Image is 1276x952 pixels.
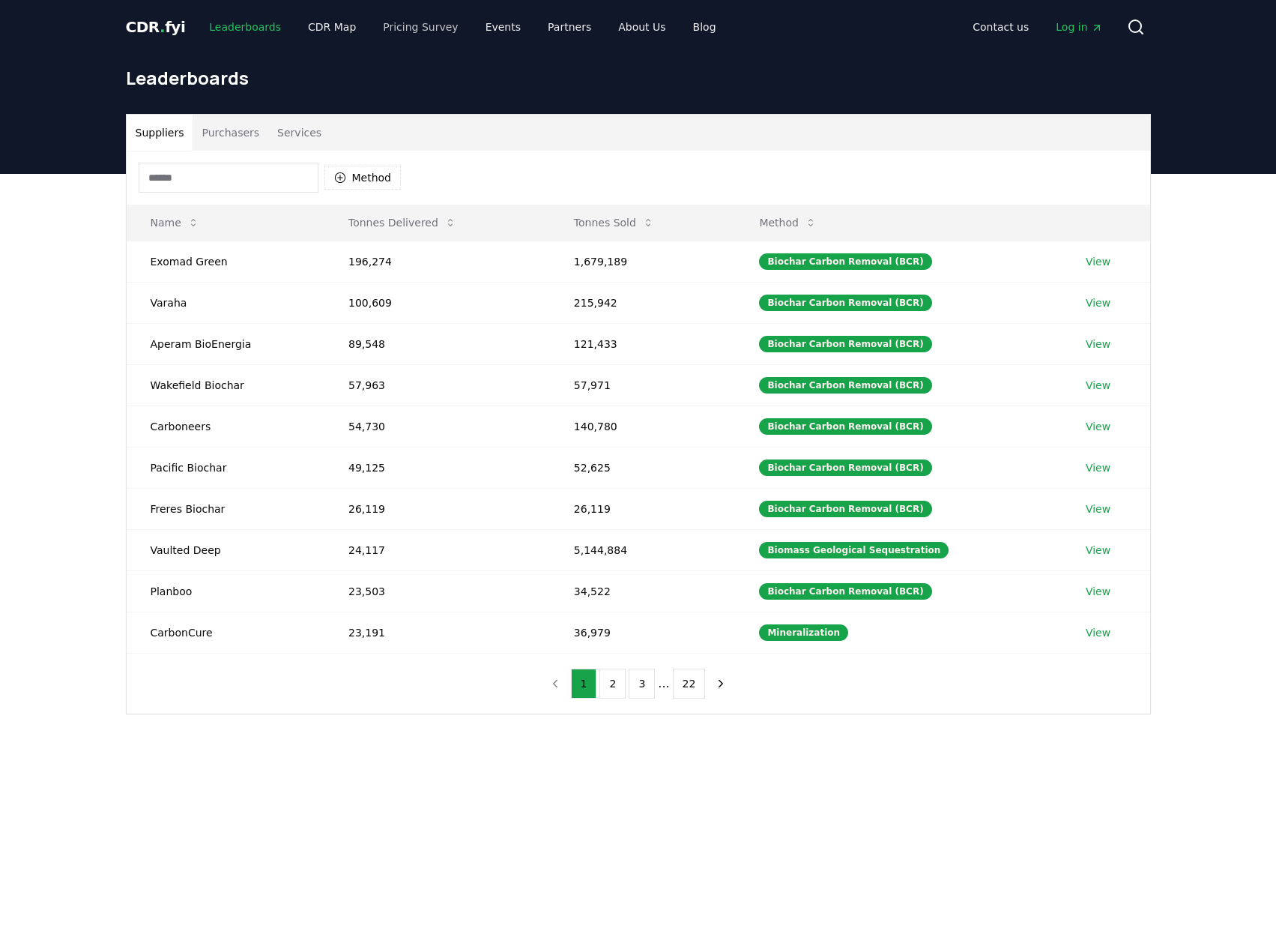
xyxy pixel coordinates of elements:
[1086,295,1110,310] a: View
[371,13,470,40] a: Pricing Survey
[127,406,324,447] td: Carboneers
[550,406,736,447] td: 140,780
[336,208,468,238] button: Tonnes Delivered
[550,364,736,406] td: 57,971
[1056,19,1102,34] span: Log in
[747,208,829,238] button: Method
[1086,584,1110,599] a: View
[759,377,931,394] div: Biochar Carbon Removal (BCR)
[197,13,728,40] nav: Main
[127,364,324,406] td: Wakefield Biochar
[759,295,931,311] div: Biochar Carbon Removal (BCR)
[550,323,736,364] td: 121,433
[1086,460,1110,475] a: View
[126,18,186,36] span: CDR fyi
[324,406,550,447] td: 54,730
[673,669,706,699] button: 22
[550,488,736,529] td: 26,119
[658,675,669,693] li: ...
[324,529,550,570] td: 24,117
[296,13,368,40] a: CDR Map
[759,501,931,517] div: Biochar Carbon Removal (BCR)
[197,13,293,40] a: Leaderboards
[1044,13,1114,40] a: Log in
[606,13,677,40] a: About Us
[126,66,1151,90] h1: Leaderboards
[127,115,193,151] button: Suppliers
[1086,419,1110,434] a: View
[324,323,550,364] td: 89,548
[550,529,736,570] td: 5,144,884
[571,669,597,699] button: 1
[1086,254,1110,269] a: View
[629,669,655,699] button: 3
[759,583,931,600] div: Biochar Carbon Removal (BCR)
[550,282,736,323] td: 215,942
[193,115,268,151] button: Purchasers
[324,166,402,190] button: Method
[759,460,931,476] div: Biochar Carbon Removal (BCR)
[324,570,550,612] td: 23,503
[268,115,330,151] button: Services
[160,18,165,36] span: .
[759,542,949,558] div: Biomass Geological Sequestration
[324,241,550,282] td: 196,274
[681,13,728,40] a: Blog
[324,282,550,323] td: 100,609
[550,570,736,612] td: 34,522
[1086,378,1110,393] a: View
[759,253,931,270] div: Biochar Carbon Removal (BCR)
[127,570,324,612] td: Planboo
[1086,625,1110,640] a: View
[536,13,603,40] a: Partners
[324,488,550,529] td: 26,119
[708,669,734,699] button: next page
[1086,543,1110,558] a: View
[127,323,324,364] td: Aperam BioEnergia
[474,13,533,40] a: Events
[961,13,1041,40] a: Contact us
[127,612,324,653] td: CarbonCure
[1086,337,1110,352] a: View
[127,529,324,570] td: Vaulted Deep
[324,612,550,653] td: 23,191
[562,208,666,238] button: Tonnes Sold
[759,418,931,435] div: Biochar Carbon Removal (BCR)
[961,13,1114,40] nav: Main
[550,612,736,653] td: 36,979
[127,241,324,282] td: Exomad Green
[127,282,324,323] td: Varaha
[759,624,848,641] div: Mineralization
[550,447,736,488] td: 52,625
[324,364,550,406] td: 57,963
[1086,501,1110,516] a: View
[127,488,324,529] td: Freres Biochar
[550,241,736,282] td: 1,679,189
[127,447,324,488] td: Pacific Biochar
[324,447,550,488] td: 49,125
[599,669,626,699] button: 2
[759,336,931,352] div: Biochar Carbon Removal (BCR)
[139,208,211,238] button: Name
[126,16,186,37] a: CDR.fyi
